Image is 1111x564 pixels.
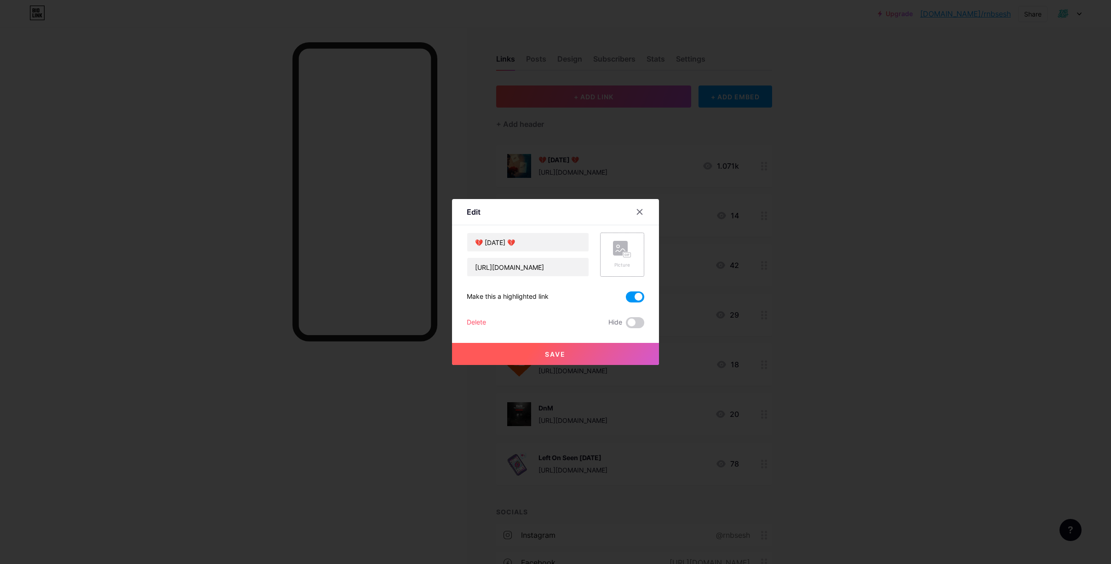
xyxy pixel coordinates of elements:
span: Hide [608,317,622,328]
div: Make this a highlighted link [467,291,549,302]
div: Edit [467,206,481,217]
div: Picture [613,262,631,268]
span: Save [545,350,566,358]
button: Save [452,343,659,365]
div: Delete [467,317,486,328]
input: URL [467,258,589,276]
input: Title [467,233,589,251]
